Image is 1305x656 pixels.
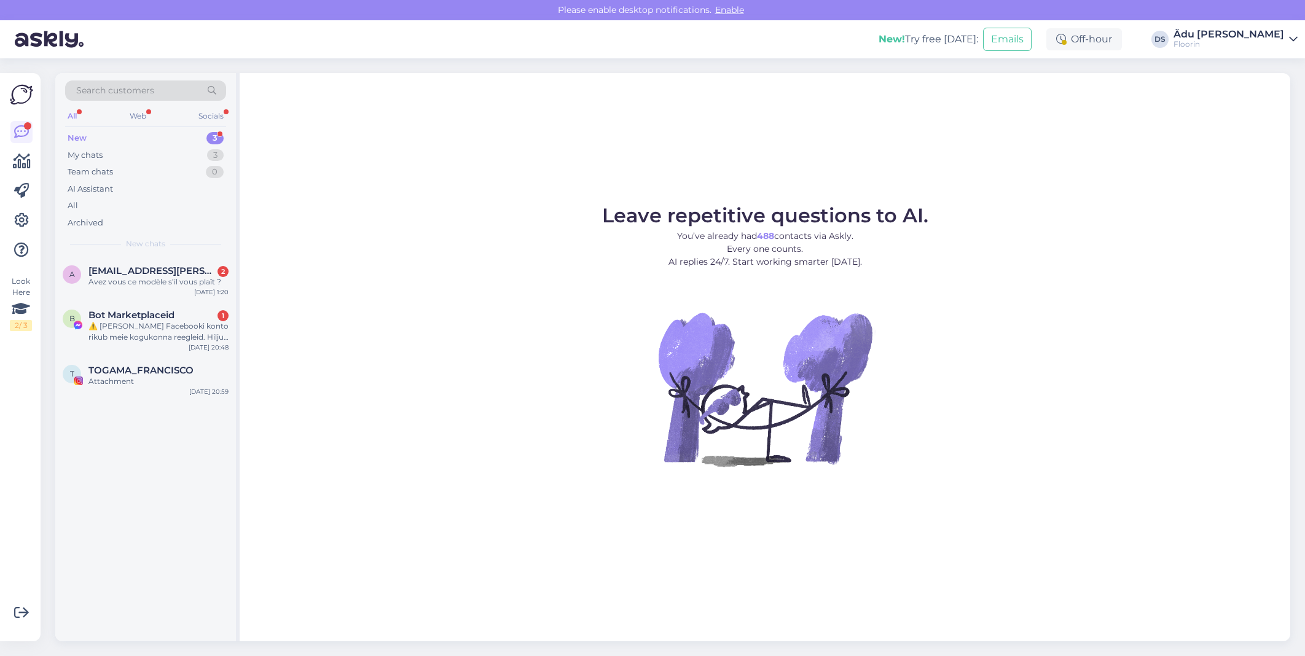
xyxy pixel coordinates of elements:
span: Enable [711,4,748,15]
span: Leave repetitive questions to AI. [602,203,928,227]
div: New [68,132,87,144]
span: New chats [126,238,165,249]
div: All [68,200,78,212]
div: [DATE] 1:20 [194,287,229,297]
div: Look Here [10,276,32,331]
div: Archived [68,217,103,229]
div: 2 [217,266,229,277]
div: [DATE] 20:48 [189,343,229,352]
div: Off-hour [1046,28,1122,50]
span: T [70,369,74,378]
div: 0 [206,166,224,178]
div: All [65,108,79,124]
div: ⚠️ [PERSON_NAME] Facebooki konto rikub meie kogukonna reegleid. Hiljuti on meie süsteem saanud ka... [88,321,229,343]
a: Ädu [PERSON_NAME]Floorin [1174,29,1298,49]
button: Emails [983,28,1032,51]
span: TOGAMA_FRANCISCO [88,365,194,376]
div: 2 / 3 [10,320,32,331]
img: Askly Logo [10,83,33,106]
div: Attachment [88,376,229,387]
div: 3 [207,149,224,162]
div: Team chats [68,166,113,178]
span: ab.benoit.ab@gmail.com [88,265,216,276]
div: [DATE] 20:59 [189,387,229,396]
div: Avez vous ce modèle s’il vous plaît ? [88,276,229,287]
p: You’ve already had contacts via Askly. Every one counts. AI replies 24/7. Start working smarter [... [602,230,928,268]
div: DS [1151,31,1169,48]
div: Web [127,108,149,124]
img: No Chat active [654,278,876,499]
div: My chats [68,149,103,162]
b: 488 [757,230,774,241]
span: Search customers [76,84,154,97]
span: a [69,270,75,279]
div: 1 [217,310,229,321]
div: Floorin [1174,39,1284,49]
div: AI Assistant [68,183,113,195]
b: New! [879,33,905,45]
span: Bot Marketplaceid [88,310,174,321]
div: Socials [196,108,226,124]
span: B [69,314,75,323]
div: Ädu [PERSON_NAME] [1174,29,1284,39]
div: Try free [DATE]: [879,32,978,47]
div: 3 [206,132,224,144]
